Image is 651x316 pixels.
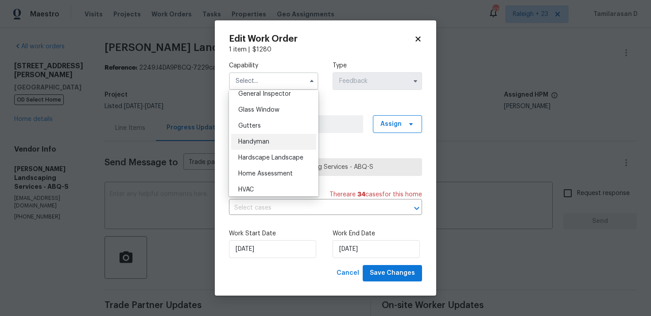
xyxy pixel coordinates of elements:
[238,139,269,145] span: Handyman
[329,190,422,199] span: There are case s for this home
[229,61,318,70] label: Capability
[380,120,402,129] span: Assign
[238,123,261,129] span: Gutters
[370,268,415,279] span: Save Changes
[357,191,365,198] span: 34
[411,202,423,215] button: Open
[238,107,279,113] span: Glass Window
[229,104,422,113] label: Work Order Manager
[236,163,415,172] span: [PERSON_NAME] Landscaping Services - ABQ-S
[238,187,254,193] span: HVAC
[229,201,397,215] input: Select cases
[363,265,422,281] button: Save Changes
[229,35,414,43] h2: Edit Work Order
[333,229,422,238] label: Work End Date
[238,91,291,97] span: General Inspector
[306,76,317,86] button: Hide options
[333,72,422,90] input: Select...
[333,240,420,258] input: M/D/YYYY
[238,155,303,161] span: Hardscape Landscape
[229,240,316,258] input: M/D/YYYY
[337,268,359,279] span: Cancel
[252,47,271,53] span: $ 1280
[229,147,422,156] label: Trade Partner
[238,171,293,177] span: Home Assessment
[229,45,422,54] div: 1 item |
[229,229,318,238] label: Work Start Date
[333,61,422,70] label: Type
[410,76,421,86] button: Show options
[333,265,363,281] button: Cancel
[229,72,318,90] input: Select...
